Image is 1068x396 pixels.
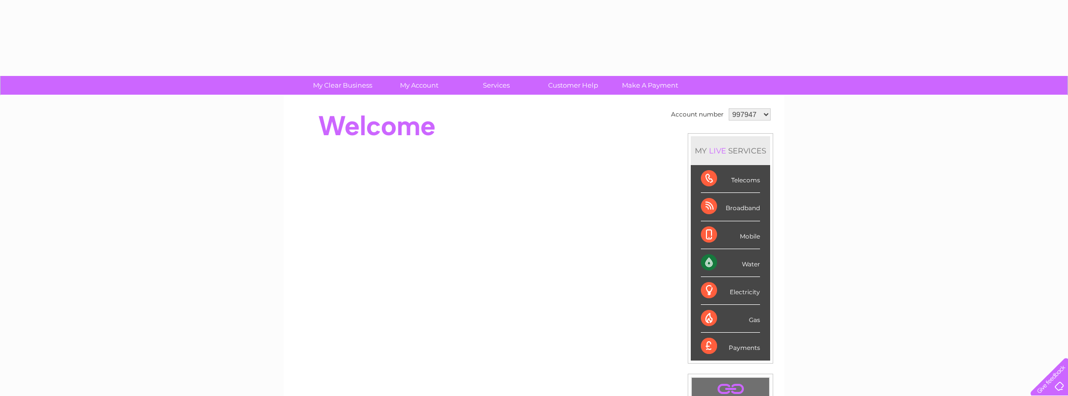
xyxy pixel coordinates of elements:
[701,165,760,193] div: Telecoms
[301,76,384,95] a: My Clear Business
[691,136,770,165] div: MY SERVICES
[701,249,760,277] div: Water
[701,277,760,305] div: Electricity
[701,193,760,221] div: Broadband
[531,76,615,95] a: Customer Help
[608,76,692,95] a: Make A Payment
[701,221,760,249] div: Mobile
[701,305,760,333] div: Gas
[707,146,728,155] div: LIVE
[669,106,726,123] td: Account number
[455,76,538,95] a: Services
[701,333,760,360] div: Payments
[378,76,461,95] a: My Account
